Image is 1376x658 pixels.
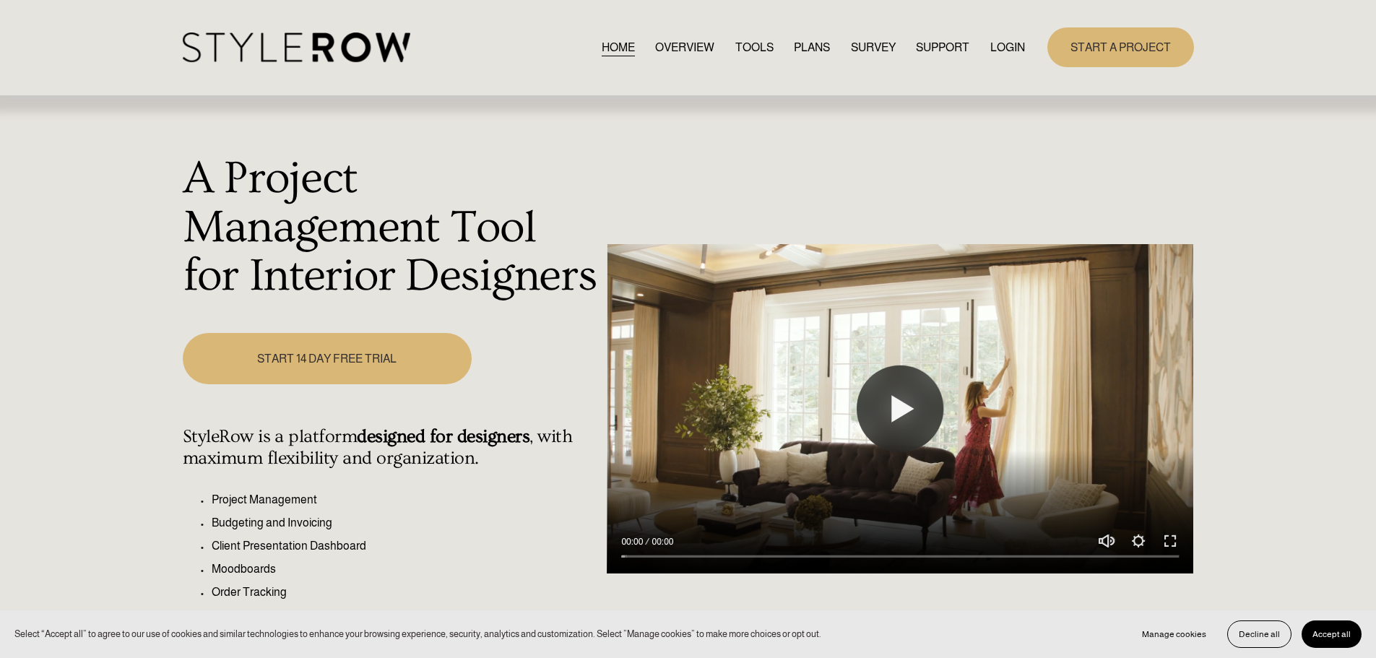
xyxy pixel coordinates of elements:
span: SUPPORT [916,39,969,56]
a: START 14 DAY FREE TRIAL [183,333,472,384]
a: LOGIN [990,38,1025,57]
a: SURVEY [851,38,896,57]
p: Select “Accept all” to agree to our use of cookies and similar technologies to enhance your brows... [14,627,821,641]
p: Client Presentation Dashboard [212,537,600,555]
button: Decline all [1227,620,1291,648]
a: HOME [602,38,635,57]
p: Order Tracking [212,584,600,601]
a: folder dropdown [916,38,969,57]
button: Accept all [1302,620,1362,648]
span: Manage cookies [1142,629,1206,639]
strong: designed for designers [357,426,529,447]
div: Current time [621,534,646,549]
a: START A PROJECT [1047,27,1194,67]
span: Accept all [1312,629,1351,639]
button: Manage cookies [1131,620,1217,648]
p: Budgeting and Invoicing [212,514,600,532]
h1: A Project Management Tool for Interior Designers [183,155,600,301]
p: Project Management [212,491,600,508]
a: TOOLS [735,38,774,57]
a: OVERVIEW [655,38,714,57]
div: Duration [646,534,677,549]
img: StyleRow [183,33,410,62]
button: Play [857,365,943,452]
p: Moodboards [212,560,600,578]
h4: StyleRow is a platform , with maximum flexibility and organization. [183,426,600,469]
span: Decline all [1239,629,1280,639]
input: Seek [621,552,1179,562]
a: PLANS [794,38,830,57]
